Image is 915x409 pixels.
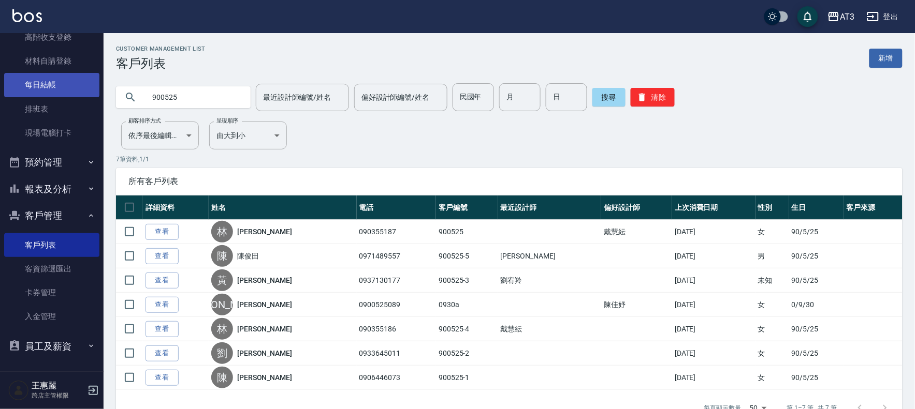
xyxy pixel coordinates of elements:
th: 最近設計師 [498,195,602,220]
a: 材料自購登錄 [4,49,99,73]
td: 0933645011 [357,341,437,366]
label: 呈現順序 [216,117,238,125]
img: Person [8,380,29,401]
a: 客資篩選匯出 [4,257,99,281]
a: [PERSON_NAME] [237,275,292,285]
th: 上次消費日期 [672,195,756,220]
td: 0900525089 [357,293,437,317]
a: 高階收支登錄 [4,25,99,49]
span: 所有客戶列表 [128,176,890,187]
a: 陳俊田 [237,251,259,261]
td: 陳佳妤 [601,293,672,317]
div: 陳 [211,245,233,267]
a: 查看 [146,248,179,264]
a: [PERSON_NAME] [237,324,292,334]
td: 男 [756,244,789,268]
td: 90/5/25 [789,366,844,390]
td: 90/5/25 [789,244,844,268]
button: save [797,6,818,27]
a: 查看 [146,321,179,337]
div: 由大到小 [209,122,287,149]
button: 搜尋 [592,88,626,107]
td: 90/5/25 [789,341,844,366]
div: [PERSON_NAME] [211,294,233,315]
td: 900525-5 [436,244,498,268]
a: [PERSON_NAME] [237,348,292,358]
button: 員工及薪資 [4,333,99,360]
td: 0937130177 [357,268,437,293]
td: 900525-3 [436,268,498,293]
th: 詳細資料 [143,195,209,220]
th: 姓名 [209,195,357,220]
td: [DATE] [672,341,756,366]
a: 客戶列表 [4,233,99,257]
td: [DATE] [672,268,756,293]
div: 依序最後編輯時間 [121,122,199,149]
a: 查看 [146,345,179,361]
a: 查看 [146,297,179,313]
td: 0930a [436,293,498,317]
div: 陳 [211,367,233,388]
a: 卡券管理 [4,281,99,305]
td: 090355186 [357,317,437,341]
a: [PERSON_NAME] [237,226,292,237]
div: AT3 [840,10,854,23]
a: [PERSON_NAME] [237,372,292,383]
td: 未知 [756,268,789,293]
td: 90/5/25 [789,220,844,244]
input: 搜尋關鍵字 [145,83,242,111]
td: 90/5/25 [789,317,844,341]
th: 生日 [789,195,844,220]
td: [DATE] [672,293,756,317]
td: 女 [756,317,789,341]
td: 90/5/25 [789,268,844,293]
h2: Customer Management List [116,46,206,52]
button: 預約管理 [4,149,99,176]
td: 女 [756,293,789,317]
td: 090355187 [357,220,437,244]
div: 黃 [211,269,233,291]
td: 女 [756,366,789,390]
button: AT3 [823,6,859,27]
a: 查看 [146,370,179,386]
td: [DATE] [672,244,756,268]
td: 900525-4 [436,317,498,341]
button: 客戶管理 [4,202,99,229]
th: 偏好設計師 [601,195,672,220]
div: 林 [211,221,233,243]
div: 劉 [211,342,233,364]
th: 客戶編號 [436,195,498,220]
a: 查看 [146,272,179,289]
img: Logo [12,9,42,22]
a: 入金管理 [4,305,99,328]
label: 顧客排序方式 [128,117,161,125]
td: 900525-2 [436,341,498,366]
h3: 客戶列表 [116,56,206,71]
td: 戴慧紜 [498,317,602,341]
th: 電話 [357,195,437,220]
td: 戴慧紜 [601,220,672,244]
td: 0906446073 [357,366,437,390]
div: 林 [211,318,233,340]
a: [PERSON_NAME] [237,299,292,310]
td: 劉宥羚 [498,268,602,293]
td: [DATE] [672,366,756,390]
a: 每日結帳 [4,73,99,97]
td: 女 [756,220,789,244]
a: 現場電腦打卡 [4,121,99,145]
button: 清除 [631,88,675,107]
button: 登出 [863,7,903,26]
td: [DATE] [672,220,756,244]
a: 查看 [146,224,179,240]
td: 900525-1 [436,366,498,390]
td: [DATE] [672,317,756,341]
a: 排班表 [4,97,99,121]
p: 跨店主管權限 [32,391,84,400]
button: 報表及分析 [4,176,99,203]
td: 900525 [436,220,498,244]
p: 7 筆資料, 1 / 1 [116,155,903,164]
th: 性別 [756,195,789,220]
td: [PERSON_NAME] [498,244,602,268]
td: 女 [756,341,789,366]
h5: 王惠麗 [32,381,84,391]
